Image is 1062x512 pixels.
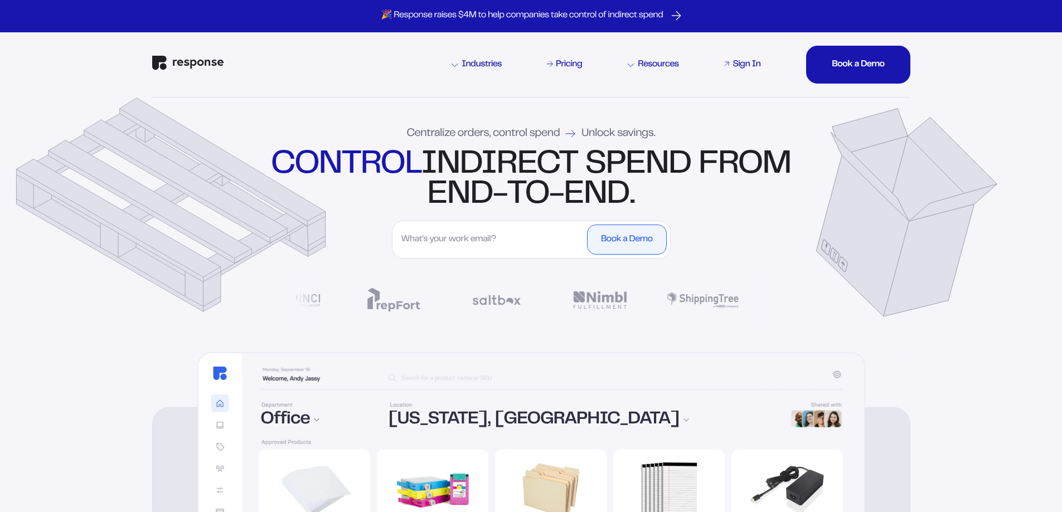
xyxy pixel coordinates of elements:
div: Sign In [733,60,760,69]
a: Sign In [722,58,763,71]
div: Industries [452,60,502,69]
div: Book a Demo [601,235,652,244]
span: Unlock savings. [581,128,655,139]
div: Office [261,411,376,429]
div: Resources [628,60,678,69]
strong: control [271,150,421,179]
div: [US_STATE], [GEOGRAPHIC_DATA] [389,411,775,429]
div: indirect spend from end-to-end. [268,150,794,210]
a: Response Home [152,56,224,73]
img: Response Logo [152,56,224,70]
p: 🎉 Response raises $4M to help companies take control of indirect spend [381,10,663,22]
div: Book a Demo [832,60,884,69]
button: Book a Demo [587,225,666,255]
a: Pricing [545,58,584,71]
div: Centralize orders, control spend [407,128,656,139]
input: What's your work email? [396,225,585,255]
div: Pricing [556,60,582,69]
button: Book a DemoBook a DemoBook a DemoBook a DemoBook a Demo [806,46,910,84]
